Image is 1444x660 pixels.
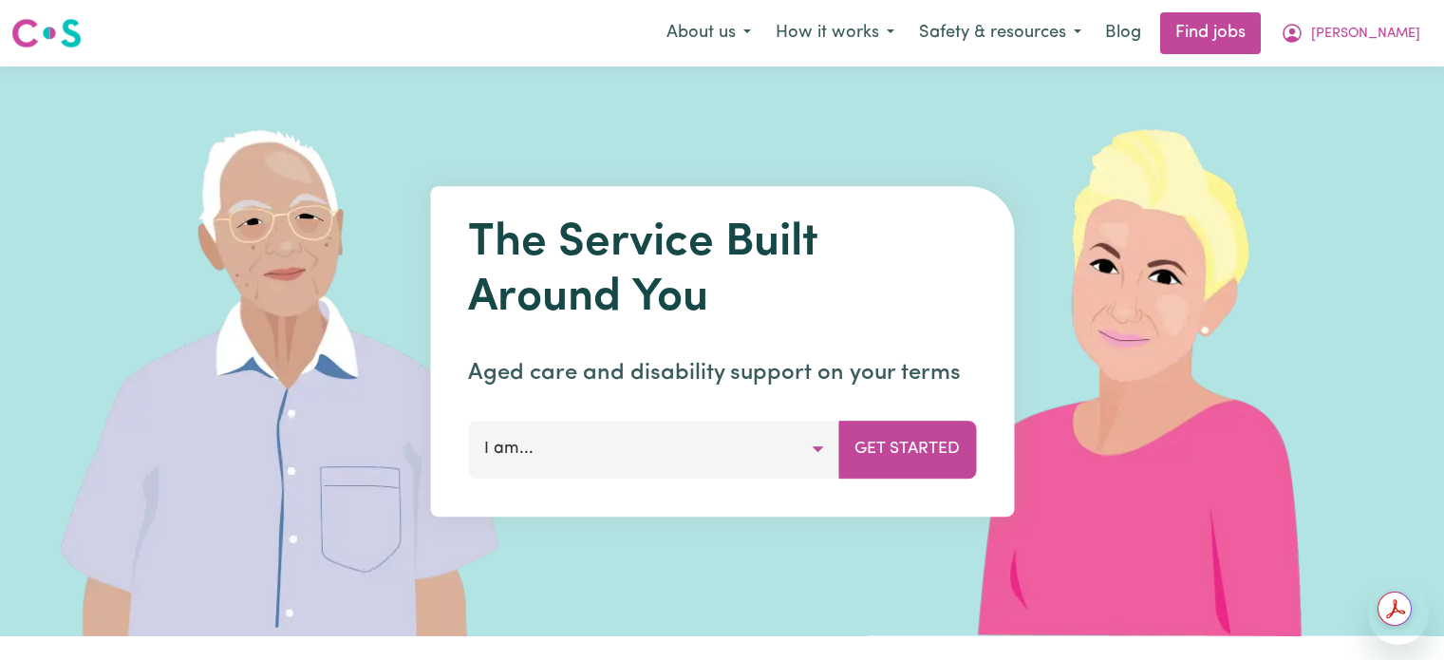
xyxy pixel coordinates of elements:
[907,13,1094,53] button: Safety & resources
[1311,24,1420,45] span: [PERSON_NAME]
[1368,584,1429,645] iframe: Button to launch messaging window
[1094,12,1153,54] a: Blog
[11,11,82,55] a: Careseekers logo
[654,13,763,53] button: About us
[11,16,82,50] img: Careseekers logo
[838,421,976,478] button: Get Started
[468,356,976,390] p: Aged care and disability support on your terms
[468,421,839,478] button: I am...
[1268,13,1433,53] button: My Account
[1160,12,1261,54] a: Find jobs
[763,13,907,53] button: How it works
[468,217,976,326] h1: The Service Built Around You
